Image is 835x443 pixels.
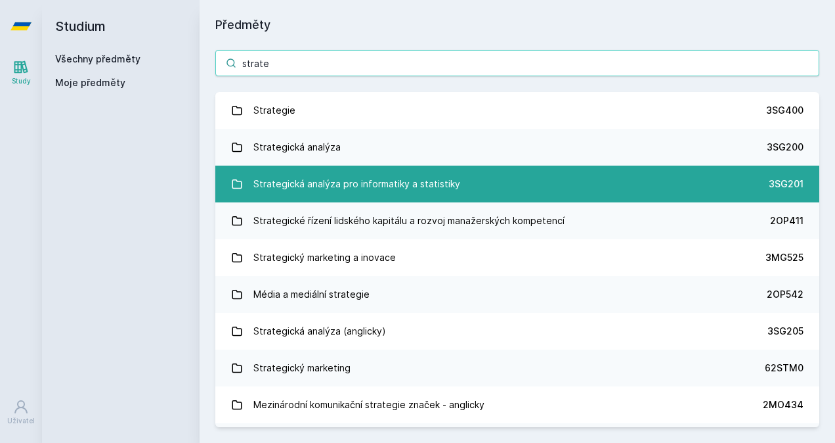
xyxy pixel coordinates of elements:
div: Uživatel [7,416,35,426]
div: Strategie [253,97,295,124]
a: Strategické řízení lidského kapitálu a rozvoj manažerských kompetencí 2OP411 [215,202,819,239]
div: Mezinárodní komunikační strategie značek - anglicky [253,392,484,418]
a: Strategická analýza 3SG200 [215,129,819,166]
div: 3SG201 [769,177,803,191]
div: Strategická analýza (anglicky) [253,318,386,344]
div: Strategický marketing [253,355,351,381]
div: Strategický marketing a inovace [253,245,396,271]
div: 2OP542 [767,288,803,301]
a: Média a mediální strategie 2OP542 [215,276,819,313]
a: Uživatel [3,392,39,432]
span: Moje předměty [55,76,125,89]
div: Média a mediální strategie [253,281,370,308]
div: 62STM0 [765,361,803,375]
div: 2OP411 [770,214,803,227]
a: Mezinárodní komunikační strategie značek - anglicky 2MO434 [215,386,819,423]
a: Strategický marketing a inovace 3MG525 [215,239,819,276]
a: Strategie 3SG400 [215,92,819,129]
div: Strategická analýza pro informatiky a statistiky [253,171,460,197]
div: 2MO434 [763,398,803,411]
div: Study [12,76,31,86]
a: Všechny předměty [55,53,140,64]
div: 3MG525 [765,251,803,264]
a: Study [3,53,39,93]
a: Strategická analýza pro informatiky a statistiky 3SG201 [215,166,819,202]
div: 3SG200 [767,141,803,154]
a: Strategický marketing 62STM0 [215,350,819,386]
h1: Předměty [215,16,819,34]
input: Název nebo ident předmětu… [215,50,819,76]
a: Strategická analýza (anglicky) 3SG205 [215,313,819,350]
div: 3SG400 [766,104,803,117]
div: Strategická analýza [253,134,341,160]
div: Strategické řízení lidského kapitálu a rozvoj manažerských kompetencí [253,208,565,234]
div: 3SG205 [767,325,803,338]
